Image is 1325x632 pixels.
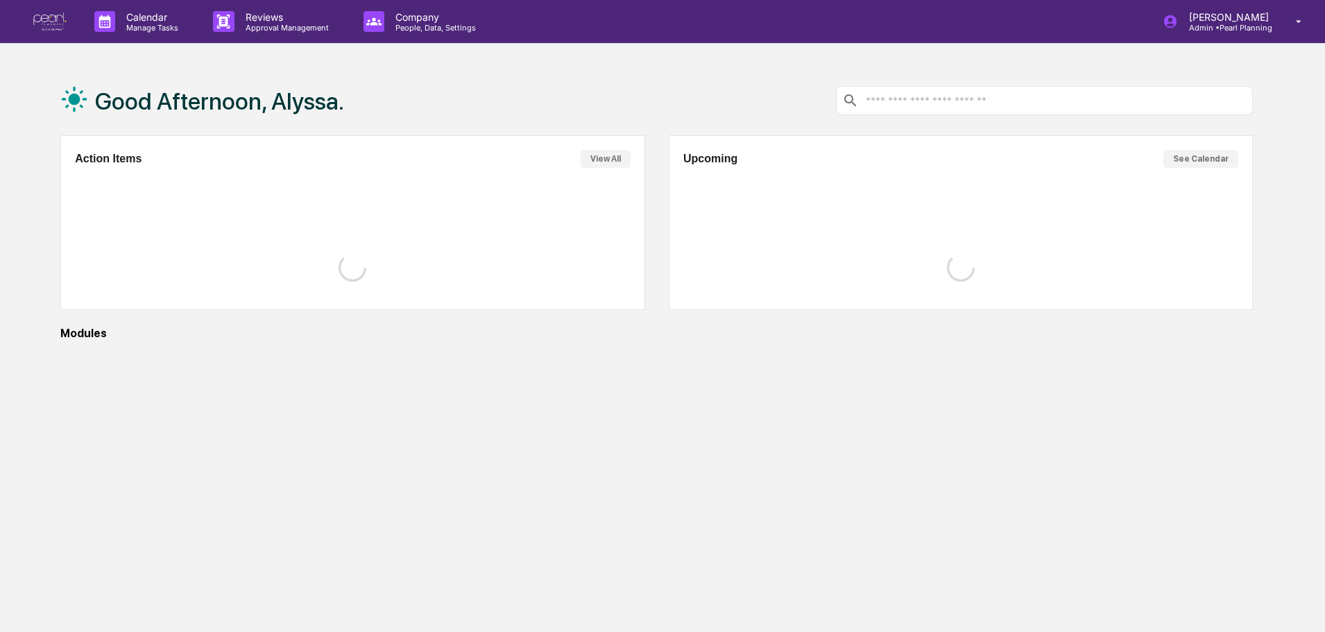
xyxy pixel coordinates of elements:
[1178,23,1276,33] p: Admin • Pearl Planning
[683,153,737,165] h2: Upcoming
[60,327,1253,340] div: Modules
[384,23,483,33] p: People, Data, Settings
[234,11,336,23] p: Reviews
[115,11,185,23] p: Calendar
[33,12,67,31] img: logo
[581,150,631,168] button: View All
[234,23,336,33] p: Approval Management
[95,87,344,115] h1: Good Afternoon, Alyssa.
[115,23,185,33] p: Manage Tasks
[1163,150,1238,168] button: See Calendar
[1178,11,1276,23] p: [PERSON_NAME]
[384,11,483,23] p: Company
[75,153,142,165] h2: Action Items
